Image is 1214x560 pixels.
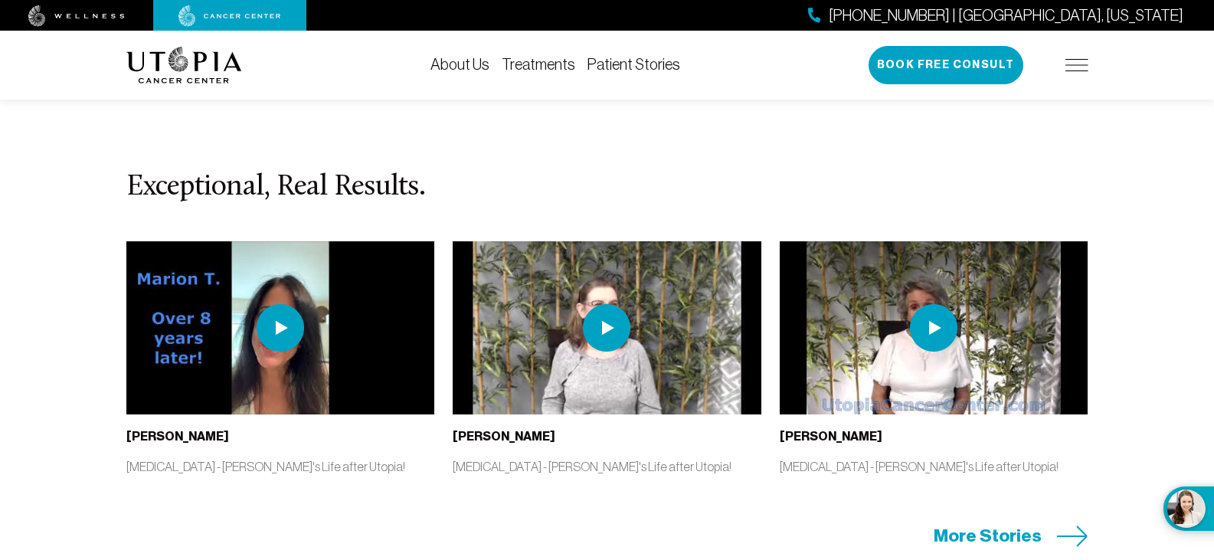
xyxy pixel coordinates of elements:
a: Treatments [502,56,575,73]
img: thumbnail [453,241,761,414]
p: [MEDICAL_DATA] - [PERSON_NAME]'s Life after Utopia! [780,458,1088,475]
p: [MEDICAL_DATA] - [PERSON_NAME]'s Life after Utopia! [126,458,435,475]
span: More Stories [934,524,1042,548]
h3: Exceptional, Real Results. [126,172,1088,204]
button: Book Free Consult [869,46,1023,84]
b: [PERSON_NAME] [453,429,555,444]
a: Patient Stories [587,56,680,73]
img: play icon [257,304,304,352]
img: icon-hamburger [1065,59,1088,71]
b: [PERSON_NAME] [126,429,229,444]
img: play icon [910,304,957,352]
img: cancer center [178,5,281,27]
img: logo [126,47,242,84]
a: More Stories [934,524,1088,548]
img: thumbnail [126,241,435,414]
b: [PERSON_NAME] [780,429,882,444]
img: thumbnail [780,241,1088,414]
img: wellness [28,5,125,27]
span: [PHONE_NUMBER] | [GEOGRAPHIC_DATA], [US_STATE] [829,5,1183,27]
a: [PHONE_NUMBER] | [GEOGRAPHIC_DATA], [US_STATE] [808,5,1183,27]
a: About Us [430,56,489,73]
img: play icon [583,304,630,352]
p: [MEDICAL_DATA] - [PERSON_NAME]'s Life after Utopia! [453,458,761,475]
